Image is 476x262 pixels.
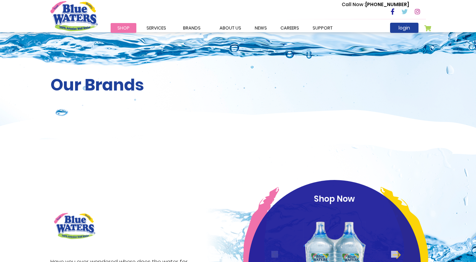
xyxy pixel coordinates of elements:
[342,1,365,8] span: Call Now :
[111,23,136,33] a: Shop
[342,1,409,8] p: [PHONE_NUMBER]
[261,193,408,205] p: Shop Now
[306,23,339,33] a: support
[50,209,99,243] img: brand logo
[50,75,426,95] h2: Our Brands
[183,25,201,31] span: Brands
[274,23,306,33] a: careers
[271,251,278,258] button: Previous
[176,23,207,33] a: Brands
[390,23,418,33] a: login
[50,1,98,31] a: store logo
[140,23,173,33] a: Services
[248,23,274,33] a: News
[391,251,398,258] button: Next
[213,23,248,33] a: about us
[117,25,130,31] span: Shop
[146,25,166,31] span: Services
